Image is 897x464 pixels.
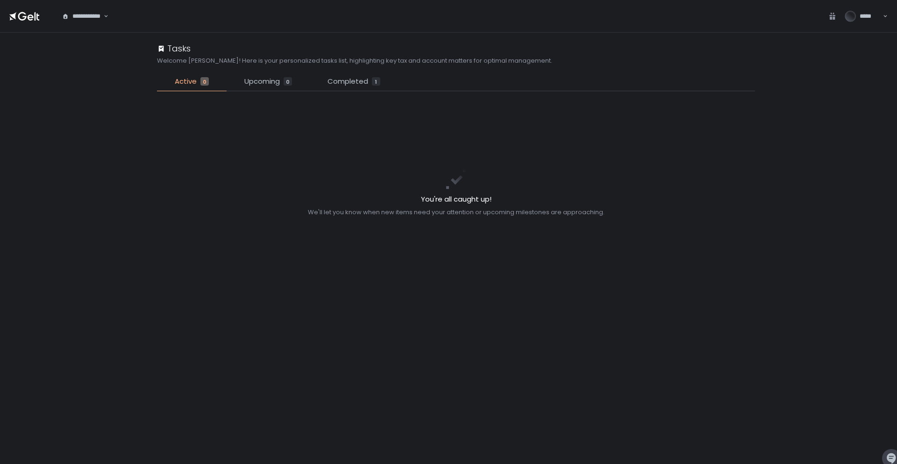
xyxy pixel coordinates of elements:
[372,77,380,86] div: 1
[244,76,280,87] span: Upcoming
[327,76,368,87] span: Completed
[284,77,292,86] div: 0
[308,208,605,217] div: We'll let you know when new items need your attention or upcoming milestones are approaching.
[157,42,191,55] div: Tasks
[56,7,108,26] div: Search for option
[102,12,103,21] input: Search for option
[308,194,605,205] h2: You're all caught up!
[157,57,552,65] h2: Welcome [PERSON_NAME]! Here is your personalized tasks list, highlighting key tax and account mat...
[175,76,197,87] span: Active
[200,77,209,86] div: 0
